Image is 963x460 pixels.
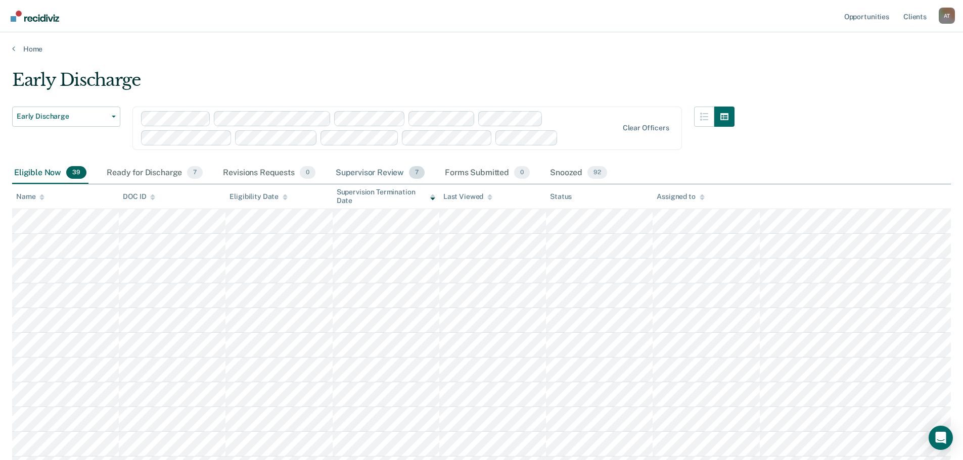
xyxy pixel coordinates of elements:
span: 7 [409,166,425,179]
button: Early Discharge [12,107,120,127]
div: Supervisor Review7 [334,162,427,184]
div: Last Viewed [443,192,492,201]
div: Eligible Now39 [12,162,88,184]
div: Revisions Requests0 [221,162,317,184]
div: Early Discharge [12,70,735,98]
div: Clear officers [623,124,669,132]
button: Profile dropdown button [939,8,955,24]
span: 39 [66,166,86,179]
div: Open Intercom Messenger [929,426,953,450]
span: 0 [300,166,315,179]
span: 92 [587,166,607,179]
span: 0 [514,166,530,179]
div: Assigned to [657,192,704,201]
span: Early Discharge [17,112,108,121]
span: 7 [187,166,203,179]
div: Eligibility Date [230,192,288,201]
div: A T [939,8,955,24]
div: DOC ID [123,192,155,201]
div: Forms Submitted0 [443,162,532,184]
div: Status [550,192,572,201]
a: Home [12,44,951,54]
div: Name [16,192,44,201]
div: Ready for Discharge7 [105,162,205,184]
div: Supervision Termination Date [337,188,435,205]
div: Snoozed92 [548,162,609,184]
img: Recidiviz [11,11,59,22]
